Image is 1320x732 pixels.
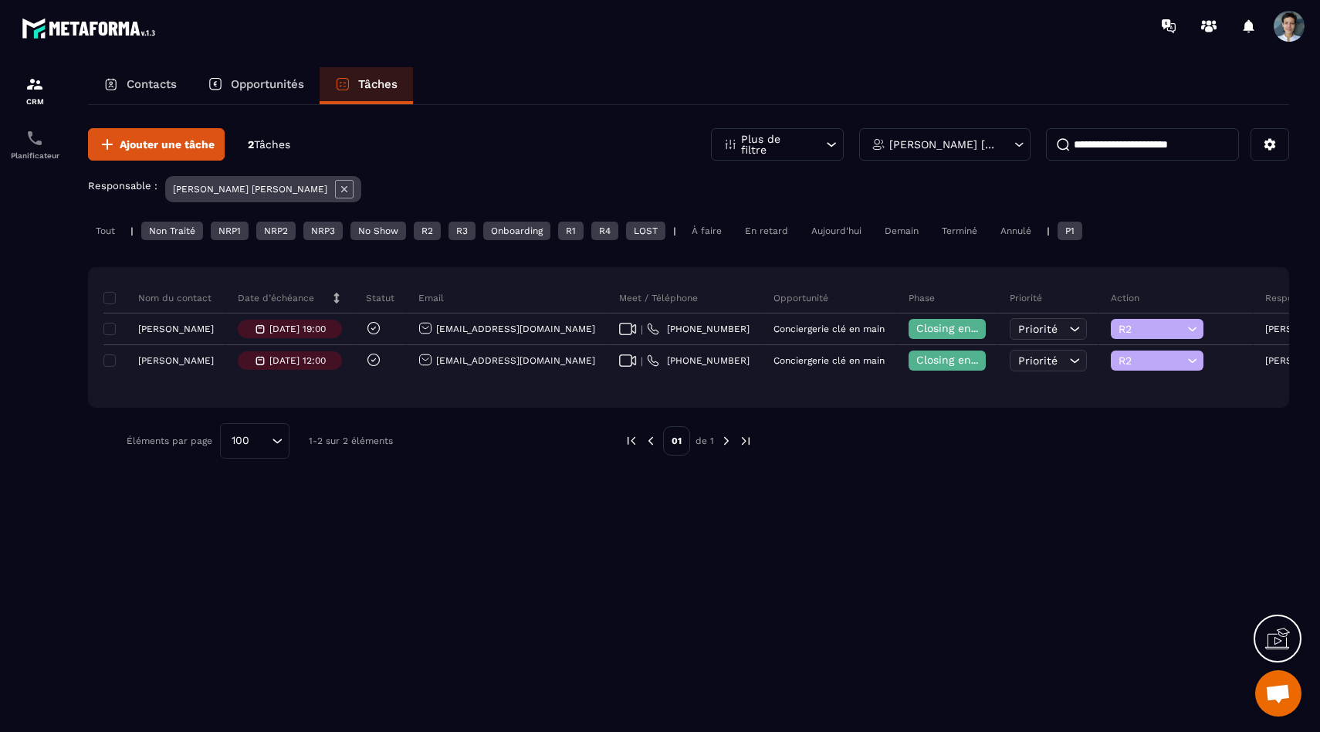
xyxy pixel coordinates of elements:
[4,97,66,106] p: CRM
[619,292,698,304] p: Meet / Téléphone
[88,180,157,191] p: Responsable :
[696,435,714,447] p: de 1
[358,77,398,91] p: Tâches
[773,292,828,304] p: Opportunité
[1047,225,1050,236] p: |
[22,14,161,42] img: logo
[1255,670,1301,717] div: Ouvrir le chat
[1111,292,1139,304] p: Action
[127,77,177,91] p: Contacts
[226,432,255,449] span: 100
[739,434,753,448] img: next
[141,222,203,240] div: Non Traité
[448,222,476,240] div: R3
[269,324,326,334] p: [DATE] 19:00
[88,67,192,104] a: Contacts
[591,222,618,240] div: R4
[254,138,290,151] span: Tâches
[127,435,212,446] p: Éléments par page
[88,222,123,240] div: Tout
[138,355,214,366] p: [PERSON_NAME]
[1119,323,1183,335] span: R2
[25,75,44,93] img: formation
[647,354,750,367] a: [PHONE_NUMBER]
[558,222,584,240] div: R1
[256,222,296,240] div: NRP2
[877,222,926,240] div: Demain
[804,222,869,240] div: Aujourd'hui
[626,222,665,240] div: LOST
[741,134,809,155] p: Plus de filtre
[889,139,997,150] p: [PERSON_NAME] [PERSON_NAME]
[366,292,394,304] p: Statut
[309,435,393,446] p: 1-2 sur 2 éléments
[4,151,66,160] p: Planificateur
[909,292,935,304] p: Phase
[773,324,885,334] p: Conciergerie clé en main
[418,292,444,304] p: Email
[1010,292,1042,304] p: Priorité
[173,184,327,195] p: [PERSON_NAME] [PERSON_NAME]
[773,355,885,366] p: Conciergerie clé en main
[483,222,550,240] div: Onboarding
[248,137,290,152] p: 2
[719,434,733,448] img: next
[624,434,638,448] img: prev
[231,77,304,91] p: Opportunités
[320,67,413,104] a: Tâches
[1018,354,1058,367] span: Priorité
[916,322,1004,334] span: Closing en cours
[647,323,750,335] a: [PHONE_NUMBER]
[220,423,289,459] div: Search for option
[414,222,441,240] div: R2
[88,128,225,161] button: Ajouter une tâche
[192,67,320,104] a: Opportunités
[350,222,406,240] div: No Show
[120,137,215,152] span: Ajouter une tâche
[1018,323,1058,335] span: Priorité
[663,426,690,456] p: 01
[25,129,44,147] img: scheduler
[107,292,212,304] p: Nom du contact
[130,225,134,236] p: |
[303,222,343,240] div: NRP3
[238,292,314,304] p: Date d’échéance
[641,324,643,335] span: |
[255,432,268,449] input: Search for option
[644,434,658,448] img: prev
[4,117,66,171] a: schedulerschedulerPlanificateur
[934,222,985,240] div: Terminé
[138,324,214,334] p: [PERSON_NAME]
[673,225,676,236] p: |
[4,63,66,117] a: formationformationCRM
[916,354,1004,366] span: Closing en cours
[737,222,796,240] div: En retard
[641,355,643,367] span: |
[684,222,729,240] div: À faire
[211,222,249,240] div: NRP1
[1058,222,1082,240] div: P1
[993,222,1039,240] div: Annulé
[269,355,326,366] p: [DATE] 12:00
[1119,354,1183,367] span: R2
